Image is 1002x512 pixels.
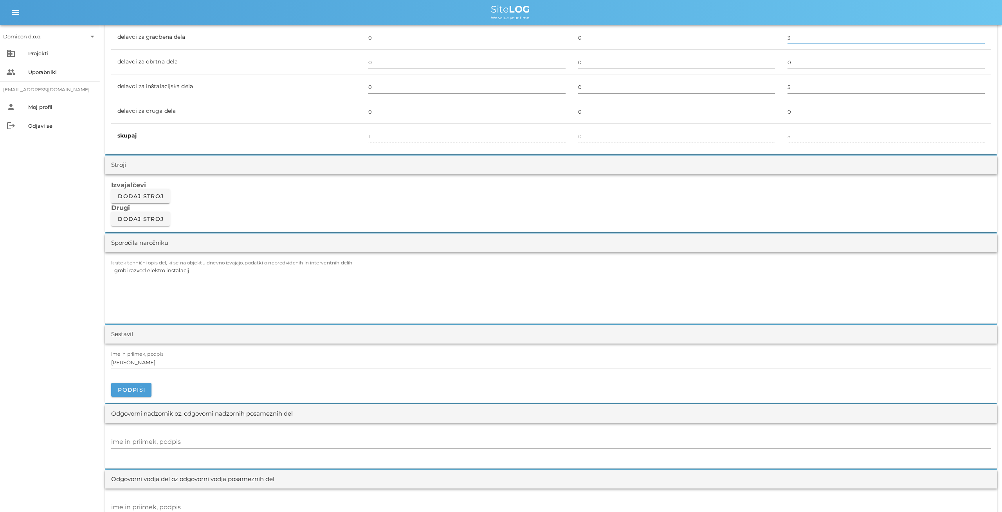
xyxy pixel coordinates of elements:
[88,32,97,41] i: arrow_drop_down
[117,386,145,393] span: Podpiši
[890,427,1002,512] iframe: Chat Widget
[28,50,94,56] div: Projekti
[111,161,126,170] div: Stroji
[578,105,775,118] input: 0
[111,212,170,226] button: Dodaj stroj
[28,69,94,75] div: Uporabniki
[368,56,566,69] input: 0
[788,105,985,118] input: 0
[111,330,133,339] div: Sestavil
[491,4,530,15] span: Site
[111,74,362,99] td: delavci za inštalacijska dela
[368,31,566,44] input: 0
[890,427,1002,512] div: Pripomoček za klepet
[111,203,991,212] h3: Drugi
[578,31,775,44] input: 0
[111,99,362,124] td: delavci za druga dela
[111,351,164,357] label: ime in priimek, podpis
[28,123,94,129] div: Odjavi se
[111,475,274,484] div: Odgovorni vodja del oz odgovorni vodja posameznih del
[117,215,164,223] span: Dodaj stroj
[111,409,293,418] div: Odgovorni nadzornik oz. odgovorni nadzornih posameznih del
[788,81,985,93] input: 0
[3,33,41,40] div: Domicon d.o.o.
[788,56,985,69] input: 0
[368,81,566,93] input: 0
[3,30,97,43] div: Domicon d.o.o.
[117,193,164,200] span: Dodaj stroj
[111,239,168,248] div: Sporočila naročniku
[111,25,362,50] td: delavci za gradbena dela
[6,67,16,77] i: people
[111,50,362,74] td: delavci za obrtna dela
[509,4,530,15] b: LOG
[111,383,151,397] button: Podpiši
[6,102,16,112] i: person
[6,49,16,58] i: business
[788,31,985,44] input: 0
[578,56,775,69] input: 0
[11,8,20,17] i: menu
[111,260,353,266] label: kratek tehnični opis del, ki se na objektu dnevno izvajajo, podatki o nepredvidenih in interventn...
[111,181,991,189] h3: Izvajalčevi
[578,81,775,93] input: 0
[6,121,16,130] i: logout
[368,105,566,118] input: 0
[117,132,137,139] b: skupaj
[111,189,170,203] button: Dodaj stroj
[491,15,530,20] span: We value your time.
[28,104,94,110] div: Moj profil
